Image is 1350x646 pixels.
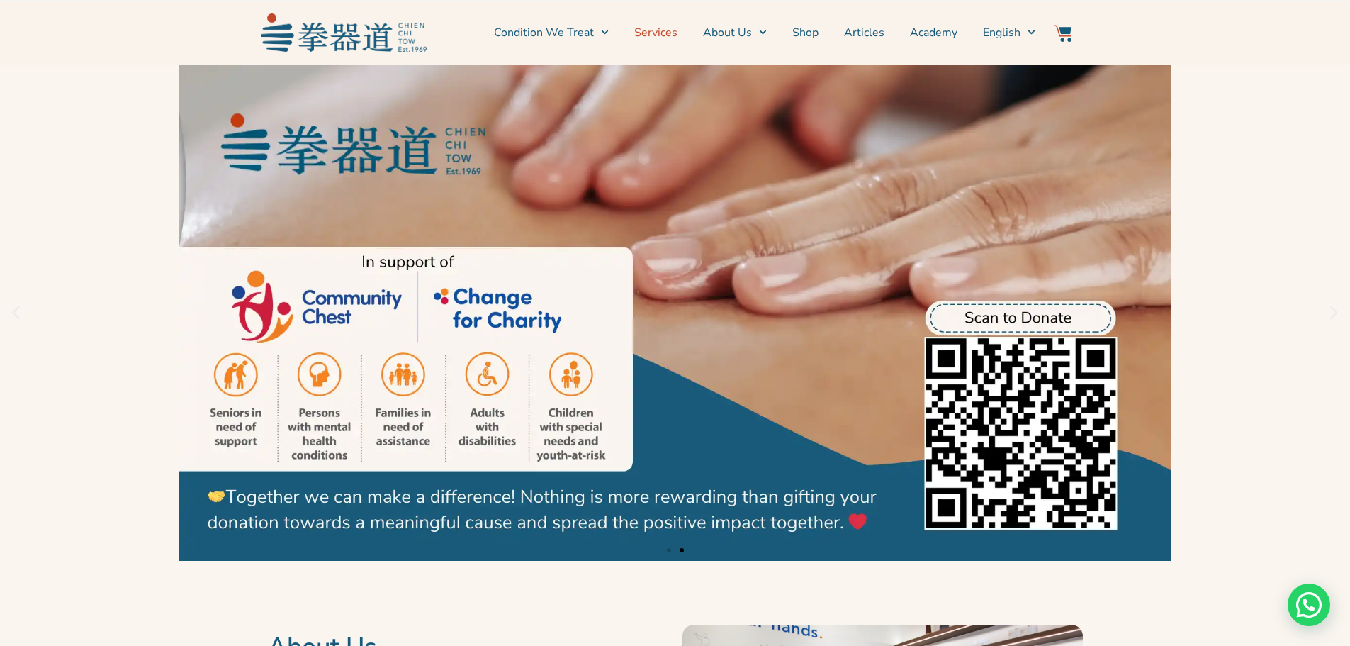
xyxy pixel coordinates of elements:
img: Website Icon-03 [1054,25,1071,42]
a: Switch to English [983,15,1035,50]
nav: Menu [434,15,1036,50]
div: Next slide [1325,304,1343,322]
div: Need help? WhatsApp contact [1288,584,1330,626]
a: Shop [792,15,819,50]
a: Condition We Treat [494,15,609,50]
a: Articles [844,15,884,50]
a: About Us [703,15,767,50]
a: Academy [910,15,957,50]
span: Go to slide 1 [667,548,671,552]
span: English [983,24,1020,41]
span: Go to slide 2 [680,548,684,552]
a: Services [634,15,677,50]
div: Previous slide [7,304,25,322]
